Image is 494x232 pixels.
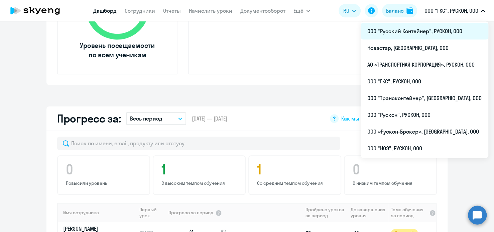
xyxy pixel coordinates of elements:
button: RU [339,4,361,17]
th: Пройдено уроков за период [303,203,348,222]
a: Сотрудники [125,7,155,14]
th: До завершения уровня [348,203,388,222]
ul: Ещё [361,21,488,158]
h4: 1 [257,161,335,177]
span: Уровень посещаемости по всем ученикам [79,41,156,60]
img: balance [406,7,413,14]
a: Отчеты [163,7,181,14]
p: Весь период [130,114,162,123]
span: [DATE] — [DATE] [192,115,227,122]
p: Со средним темпом обучения [257,180,335,186]
span: Прогресс за период [168,210,213,216]
button: ООО "ГКС", РУСКОН, ООО [421,3,488,19]
button: Весь период [126,112,186,125]
th: Первый урок [137,203,168,222]
input: Поиск по имени, email, продукту или статусу [57,137,340,150]
h4: 1 [161,161,239,177]
span: RU [343,7,349,15]
span: Ещё [293,7,303,15]
h2: Прогресс за: [57,112,121,125]
button: Балансbalance [382,4,417,17]
a: Начислить уроки [189,7,232,14]
div: Баланс [386,7,404,15]
span: Как мы считаем [341,115,382,122]
span: Темп обучения за период [391,207,427,219]
button: Ещё [293,4,310,17]
p: ООО "ГКС", РУСКОН, ООО [424,7,478,15]
a: Документооборот [240,7,285,14]
th: Имя сотрудника [58,203,137,222]
p: С высоким темпом обучения [161,180,239,186]
a: Дашборд [93,7,117,14]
